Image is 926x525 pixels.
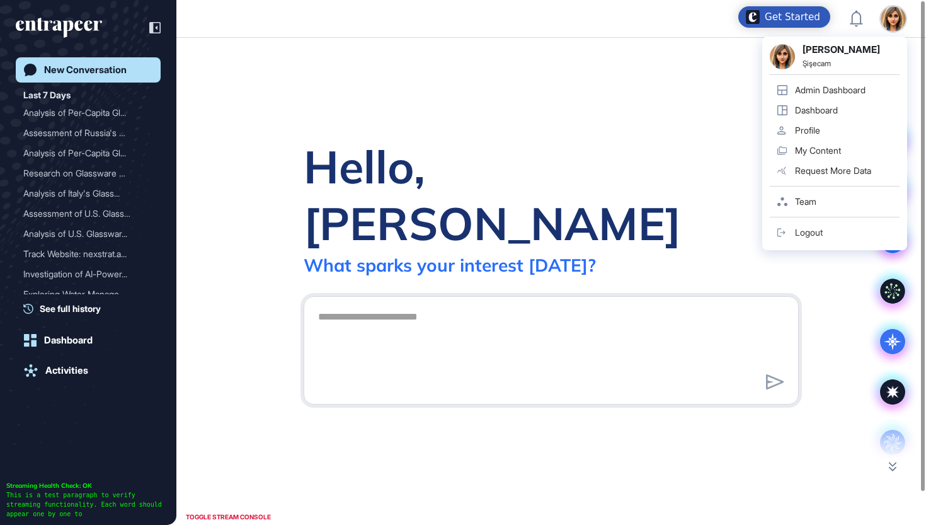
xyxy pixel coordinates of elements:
[23,163,143,183] div: Research on Glassware Mar...
[23,123,143,143] div: Assessment of Russia's Gl...
[23,143,153,163] div: Analysis of Per-Capita Glassware Consumption and Market Dynamics in Saudi Arabia
[746,10,760,24] img: launcher-image-alternative-text
[23,143,143,163] div: Analysis of Per-Capita Gl...
[44,64,127,76] div: New Conversation
[23,183,153,204] div: Analysis of Italy's Glassware Consumption, Production Dynamics, and Şişecam's Competitive Advantages
[23,123,153,143] div: Assessment of Russia's Glassware Market: Consumption, Local Production vs. Imports, and Şişecam's...
[23,264,143,284] div: Investigation of AI-Power...
[23,244,143,264] div: Track Website: nexstrat.a...
[23,204,153,224] div: Assessment of U.S. Glassware Market: Consumption Trends, Import Dynamics, and Şişecam's Competiti...
[23,88,71,103] div: Last 7 Days
[23,302,161,315] a: See full history
[45,365,88,376] div: Activities
[881,6,906,32] img: user-avatar
[738,6,830,28] div: Open Get Started checklist
[16,328,161,353] a: Dashboard
[765,11,820,23] div: Get Started
[16,358,161,383] a: Activities
[23,224,143,244] div: Analysis of U.S. Glasswar...
[23,284,153,304] div: Exploring Water Management Strategies in NGOs
[183,509,274,525] div: TOGGLE STREAM CONSOLE
[44,335,93,346] div: Dashboard
[23,264,153,284] div: Investigation of AI-Powered Employee Skill Assessment Solutions for Technical Competencies in Turkey
[16,57,161,83] a: New Conversation
[23,163,153,183] div: Research on Glassware Market in the UAE: Consumption Patterns, Import Dependency, and Competitive...
[304,138,799,251] div: Hello, [PERSON_NAME]
[16,18,102,38] div: entrapeer-logo
[23,103,153,123] div: Analysis of Per-Capita Glassware Consumption and Market Dynamics in Poland: Focus on Şişecam's Co...
[304,254,596,276] div: What sparks your interest [DATE]?
[23,183,143,204] div: Analysis of Italy's Glass...
[23,244,153,264] div: Track Website: nexstrat.ai
[23,284,143,304] div: Exploring Water Managemen...
[23,103,143,123] div: Analysis of Per-Capita Gl...
[40,302,101,315] span: See full history
[23,204,143,224] div: Assessment of U.S. Glassw...
[23,224,153,244] div: Analysis of U.S. Glassware Imports (HS Code 70.13): Opportunities for Şişecam in Premium and Priv...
